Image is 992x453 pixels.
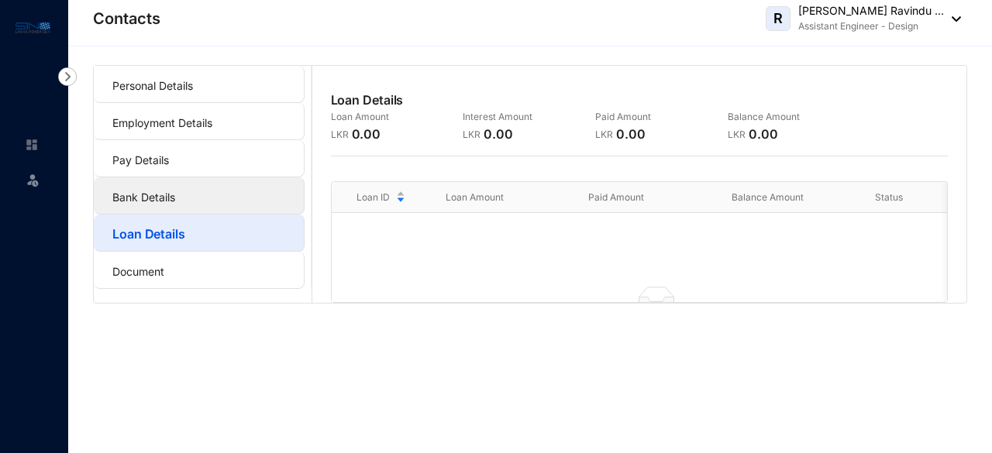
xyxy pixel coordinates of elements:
a: Loan Details [112,226,185,242]
img: logo [15,19,50,36]
p: Paid Amount [595,109,709,125]
p: 0.00 [484,125,513,143]
span: Loan ID [356,190,390,205]
th: Paid Amount [563,182,707,213]
p: Interest Amount [463,109,577,125]
p: LKR [331,125,352,143]
p: LKR [463,125,484,143]
a: Document [112,265,164,278]
th: Status [850,182,939,213]
img: home-unselected.a29eae3204392db15eaf.svg [25,138,39,152]
a: Employment Details [112,116,212,129]
p: Loan Amount [331,109,445,125]
p: Balance Amount [728,109,842,125]
th: Loan Amount [421,182,564,213]
img: nav-icon-right.af6afadce00d159da59955279c43614e.svg [58,67,77,86]
p: 0.00 [616,125,646,143]
p: Loan Details [331,91,742,109]
p: [PERSON_NAME] Ravindu ... [798,3,944,19]
a: Personal Details [112,79,193,92]
th: Balance Amount [707,182,850,213]
p: Assistant Engineer - Design [798,19,944,34]
p: LKR [595,125,616,143]
p: 0.00 [749,125,778,143]
a: Bank Details [112,190,175,204]
span: R [773,12,783,26]
img: dropdown-black.8e83cc76930a90b1a4fdb6d089b7bf3a.svg [944,16,961,22]
p: 0.00 [352,125,381,143]
img: leave-unselected.2934df6273408c3f84d9.svg [25,172,40,187]
p: Contacts [93,8,160,29]
li: Home [12,129,50,160]
p: LKR [728,125,749,143]
a: Pay Details [112,153,169,166]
